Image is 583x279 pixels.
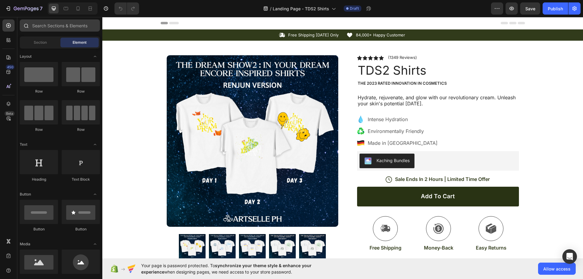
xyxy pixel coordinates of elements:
div: Add to cart [319,176,353,183]
iframe: Design area [102,17,583,258]
p: Intense Hydration [265,99,335,106]
span: Button [20,192,31,197]
div: Text Block [62,177,100,182]
div: Open Intercom Messenger [562,249,577,264]
button: Add to cart [255,170,417,189]
p: The 2023 Rated Innovation in Cosmetics [255,64,416,69]
span: Allow access [543,266,571,272]
p: Free Shipping [267,228,299,234]
div: Row [20,89,58,94]
input: Search Sections & Elements [20,19,100,32]
div: 450 [6,65,15,70]
div: Button [62,226,100,232]
span: Media [20,241,30,247]
p: Easy Returns [373,228,404,234]
p: Made in [GEOGRAPHIC_DATA] [265,122,335,130]
span: Section [34,40,47,45]
div: Kaching Bundles [274,140,307,147]
p: (1349 Reviews) [286,38,315,43]
div: Button [20,226,58,232]
span: Toggle open [90,140,100,149]
span: Text [20,142,27,147]
span: Save [525,6,535,11]
span: Element [73,40,87,45]
p: Environmentally Friendly [265,111,335,118]
span: Toggle open [90,239,100,249]
p: Hydrate, rejuvenate, and glow with our revolutionary cream. Unleash your skin's potential [DATE]. [255,77,416,90]
span: Toggle open [90,52,100,61]
div: Publish [548,5,563,12]
span: Layout [20,54,32,59]
button: Kaching Bundles [257,137,312,151]
img: KachingBundles.png [262,140,269,148]
div: Heading [20,177,58,182]
span: Toggle open [90,189,100,199]
button: Save [520,2,540,15]
span: Your page is password protected. To when designing pages, we need access to your store password. [141,262,335,275]
div: Undo/Redo [114,2,139,15]
span: synchronize your theme style & enhance your experience [141,263,312,274]
button: Publish [543,2,568,15]
p: Money-Back [322,228,351,234]
button: 7 [2,2,45,15]
div: Row [62,89,100,94]
p: Sale Ends In 2 Hours | Limited Time Offer [293,159,387,165]
span: / [270,5,271,12]
div: Row [62,127,100,132]
span: Draft [350,6,359,11]
span: Landing Page - TDS2 Shirts [273,5,329,12]
button: Allow access [538,263,576,275]
div: Row [20,127,58,132]
div: Beta [5,111,15,116]
p: 7 [40,5,43,12]
h1: TDS2 Shirts [255,45,417,62]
